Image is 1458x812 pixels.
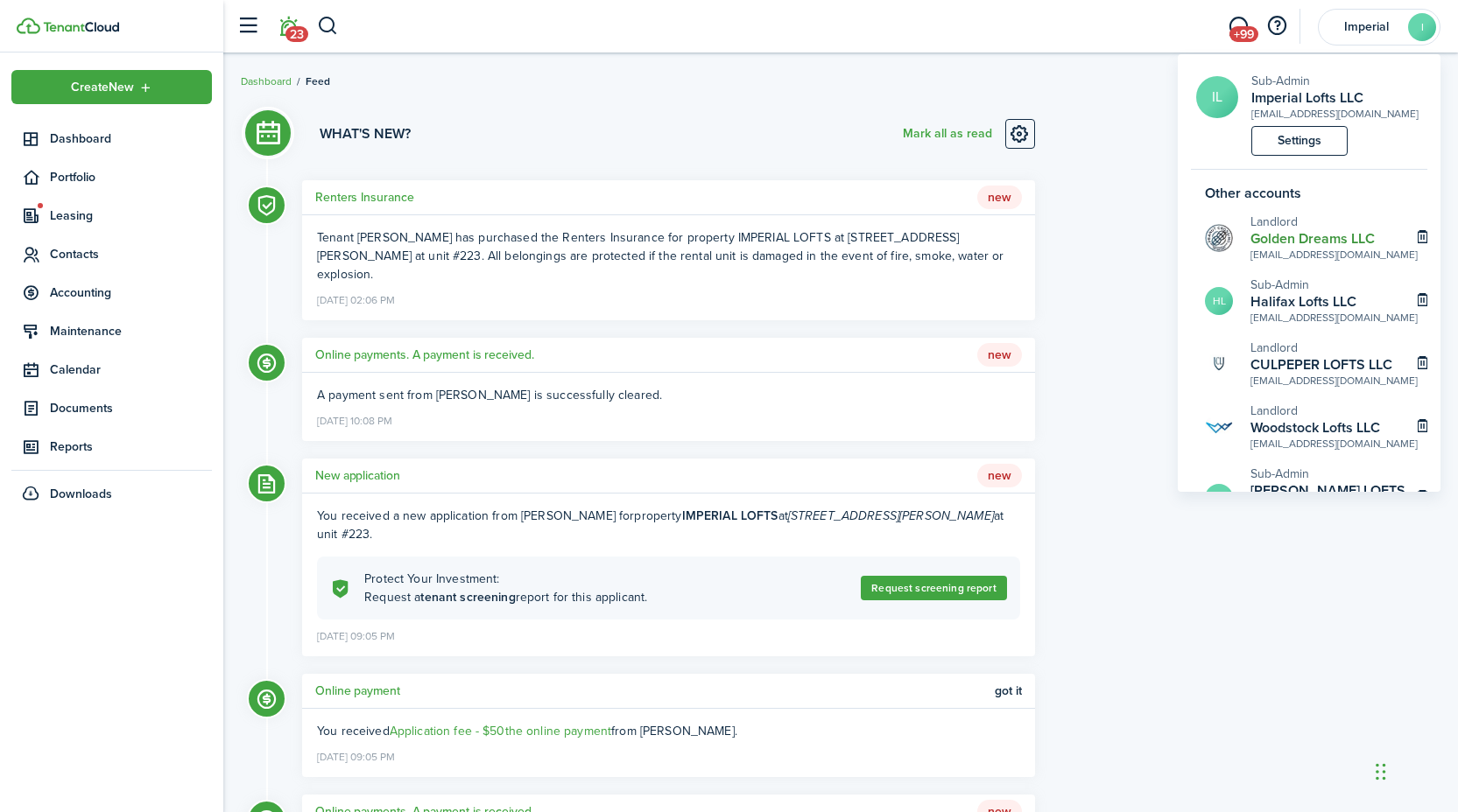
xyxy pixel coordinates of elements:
[11,70,212,104] button: Open menu
[50,245,212,263] span: Contacts
[317,287,395,310] time: [DATE] 02:06 PM
[788,507,994,525] i: [STREET_ADDRESS][PERSON_NAME]
[1376,745,1386,798] div: Drag
[1205,350,1233,378] img: CULPEPER LOFTS LLC
[315,682,400,700] h5: Online payment
[1250,483,1418,514] h2: PULASKI LOFTS MANAGER
[1229,26,1258,42] span: +99
[320,123,411,144] h3: What's new?
[317,408,392,430] time: [DATE] 10:08 PM
[1205,413,1233,441] img: Woodstock Lofts LLC
[995,684,1022,698] span: Got it
[241,73,292,89] a: Dashboard
[1331,21,1401,33] span: Imperial
[317,228,1004,283] span: Tenant [PERSON_NAME] has purchased the Renters Insurance for property IMPERIAL LOFTS at [STREET_A...
[1250,402,1298,420] span: Landlord
[1205,484,1233,512] avatar-text: PL
[1250,339,1298,357] span: Landlord
[1250,213,1298,231] span: Landlord
[1251,126,1348,156] a: Settings
[1191,183,1427,204] h5: Other accounts
[315,466,400,485] h5: New application
[1251,90,1419,106] a: Imperial Lofts LLC
[390,722,505,740] span: Application fee - $50
[1251,72,1310,90] span: Sub-Admin
[11,430,212,464] a: Reports
[903,119,992,149] button: Mark all as read
[861,576,1006,600] a: Request screening report
[1250,247,1418,262] div: [EMAIL_ADDRESS][DOMAIN_NAME]
[17,17,40,34] img: TenantCloud
[1251,106,1419,122] div: [EMAIL_ADDRESS][DOMAIN_NAME]
[1370,728,1458,812] iframe: Chat Widget
[330,578,351,598] i: soft
[50,322,212,340] span: Maintenance
[317,11,339,41] button: Search
[390,722,611,740] a: Application fee - $50the online payment
[1250,276,1309,294] span: Sub-Admin
[50,399,212,417] span: Documents
[317,722,737,740] ng-component: You received from [PERSON_NAME].
[315,346,534,364] h5: Online payments. A payment is received.
[317,744,395,766] time: [DATE] 09:05 PM
[71,81,134,94] span: Create New
[11,122,212,156] a: Dashboard
[977,464,1022,488] span: New
[231,10,264,43] button: Open sidebar
[1262,11,1292,41] button: Open resource center
[317,623,395,646] time: [DATE] 09:05 PM
[1205,224,1233,252] img: Golden Dreams LLC
[682,507,778,525] b: IMPERIAL LOFTS
[50,283,212,302] span: Accounting
[50,360,212,379] span: Calendar
[50,168,212,186] span: Portfolio
[317,507,1004,543] span: property at at unit #223
[1250,294,1418,310] h2: Halifax Lofts LLC
[1205,287,1233,315] avatar-text: HL
[364,570,647,606] explanation-description: Protect Your Investment: Request a report for this applicant.
[50,437,212,456] span: Reports
[50,485,112,503] span: Downloads
[977,185,1022,210] span: New
[43,22,119,32] img: TenantCloud
[50,206,212,225] span: Leasing
[306,73,330,89] span: Feed
[1250,436,1418,451] div: [EMAIL_ADDRESS][DOMAIN_NAME]
[977,343,1022,367] span: New
[317,386,662,404] span: A payment sent from [PERSON_NAME] is successfully cleared.
[1196,76,1238,118] a: IL
[1222,4,1255,49] a: Messaging
[1250,420,1418,436] h2: Woodstock Lofts LLC
[1250,465,1309,483] span: Sub-Admin
[1250,231,1418,247] h2: Golden Dreams LLC
[317,507,1020,543] div: You received a new application from [PERSON_NAME] for .
[1250,373,1418,388] div: [EMAIL_ADDRESS][DOMAIN_NAME]
[420,588,515,606] b: tenant screening
[315,188,414,206] h5: Renters Insurance
[1408,13,1436,41] avatar-text: I
[50,129,212,148] span: Dashboard
[1250,357,1418,373] h2: CULPEPER LOFTS LLC
[1250,310,1418,325] div: [EMAIL_ADDRESS][DOMAIN_NAME]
